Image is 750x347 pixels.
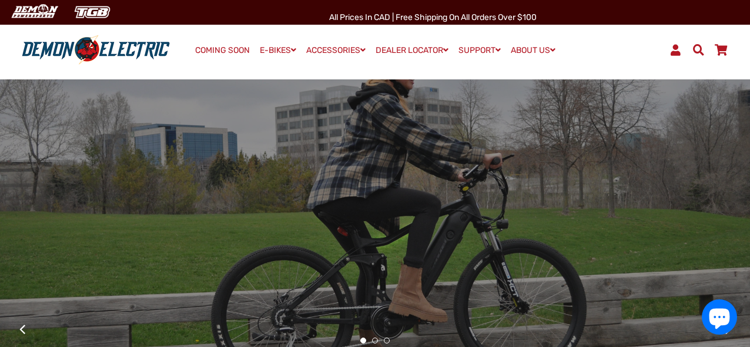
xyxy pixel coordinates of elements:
[698,299,741,338] inbox-online-store-chat: Shopify online store chat
[372,338,378,343] button: 2 of 3
[191,42,254,59] a: COMING SOON
[360,338,366,343] button: 1 of 3
[302,42,370,59] a: ACCESSORIES
[18,35,174,65] img: Demon Electric logo
[384,338,390,343] button: 3 of 3
[507,42,560,59] a: ABOUT US
[6,2,62,22] img: Demon Electric
[68,2,116,22] img: TGB Canada
[371,42,453,59] a: DEALER LOCATOR
[329,12,537,22] span: All Prices in CAD | Free shipping on all orders over $100
[256,42,300,59] a: E-BIKES
[454,42,505,59] a: SUPPORT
